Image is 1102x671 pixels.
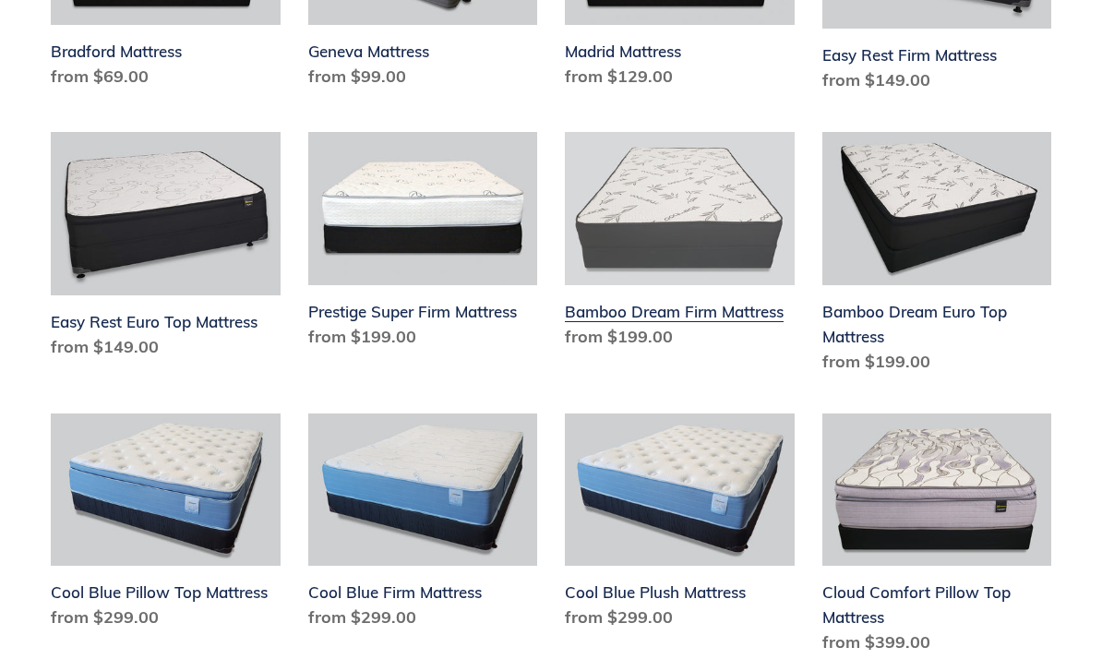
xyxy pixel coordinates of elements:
[565,132,795,356] a: Bamboo Dream Firm Mattress
[51,413,281,638] a: Cool Blue Pillow Top Mattress
[308,132,538,356] a: Prestige Super Firm Mattress
[308,413,538,638] a: Cool Blue Firm Mattress
[51,132,281,365] a: Easy Rest Euro Top Mattress
[565,413,795,638] a: Cool Blue Plush Mattress
[822,132,1052,381] a: Bamboo Dream Euro Top Mattress
[822,413,1052,663] a: Cloud Comfort Pillow Top Mattress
